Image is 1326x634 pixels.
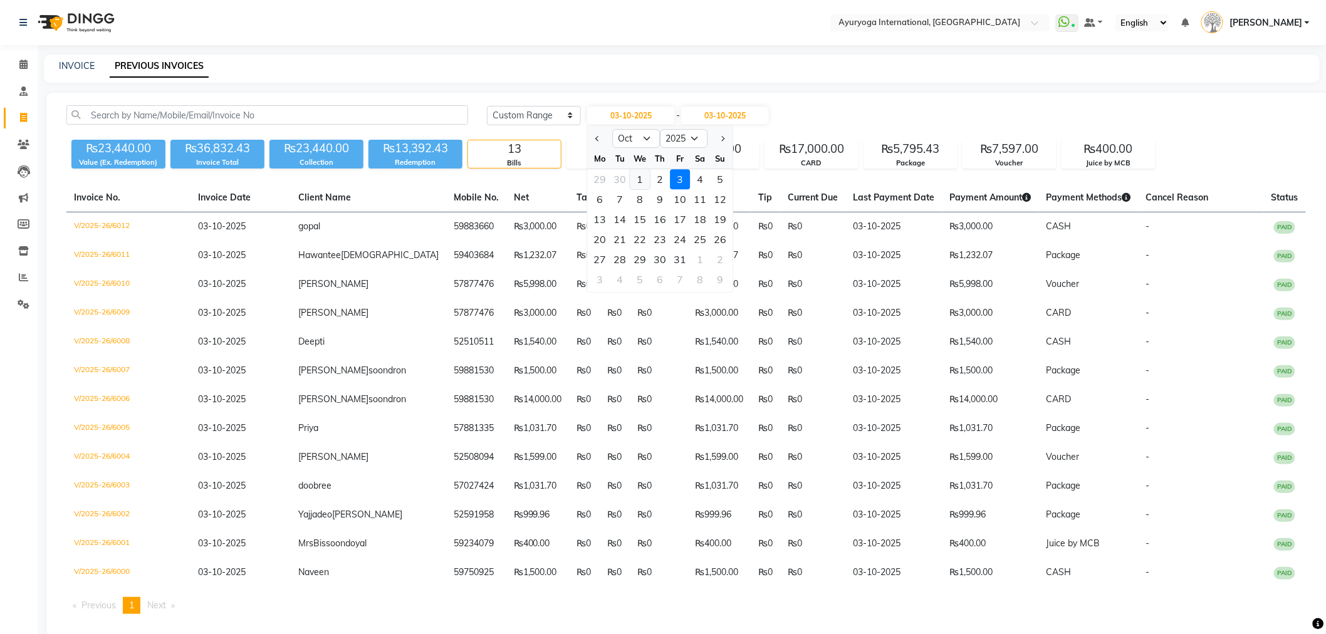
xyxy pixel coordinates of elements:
td: ₨0 [781,241,846,270]
span: [PERSON_NAME] [298,307,368,318]
td: V/2025-26/6003 [66,472,191,501]
td: ₨0 [600,414,630,443]
div: Th [650,148,670,169]
div: 1 [690,249,710,269]
td: 59881530 [446,356,506,385]
div: 21 [610,229,630,249]
td: V/2025-26/6005 [66,414,191,443]
div: Saturday, November 8, 2025 [690,269,710,289]
td: ₨0 [781,385,846,414]
td: 03-10-2025 [846,443,942,472]
span: - [1146,365,1150,376]
button: Previous month [592,128,603,148]
span: Deepti [298,336,325,347]
td: ₨0 [630,385,688,414]
td: ₨0 [630,472,688,501]
td: ₨0 [781,356,846,385]
img: logo [32,5,118,40]
span: Package [1047,249,1081,261]
div: 7 [670,269,690,289]
div: Monday, October 27, 2025 [590,249,610,269]
div: Wednesday, November 5, 2025 [630,269,650,289]
td: ₨0 [570,356,600,385]
a: PREVIOUS INVOICES [110,55,209,78]
td: ₨0 [570,212,600,242]
td: ₨0 [751,299,781,328]
div: Tu [610,148,630,169]
span: 03-10-2025 [198,278,246,289]
td: ₨3,000.00 [506,212,570,242]
div: 10 [670,189,690,209]
td: ₨14,000.00 [688,385,751,414]
td: 52510511 [446,328,506,356]
div: Su [710,148,730,169]
div: Wednesday, October 8, 2025 [630,189,650,209]
div: Voucher [963,158,1056,169]
div: 31 [670,249,690,269]
td: ₨0 [630,299,688,328]
td: 52508094 [446,443,506,472]
div: Thursday, October 2, 2025 [650,169,670,189]
td: 03-10-2025 [846,356,942,385]
td: ₨1,599.00 [942,443,1039,472]
td: 57877476 [446,270,506,299]
div: Sunday, October 5, 2025 [710,169,730,189]
td: ₨0 [570,443,600,472]
div: 1 [630,169,650,189]
span: 03-10-2025 [198,307,246,318]
span: Tip [759,192,773,203]
div: Redemption [368,157,462,168]
div: 9 [710,269,730,289]
td: ₨1,232.07 [506,241,570,270]
td: ₨1,540.00 [688,328,751,356]
span: Hawantee [298,249,341,261]
div: 5 [630,269,650,289]
div: Saturday, October 25, 2025 [690,229,710,249]
span: [PERSON_NAME] [1229,16,1302,29]
div: ₨17,000.00 [765,140,858,158]
div: 11 [690,189,710,209]
td: ₨1,500.00 [506,356,570,385]
span: Priya [298,422,318,434]
td: ₨1,540.00 [942,328,1039,356]
td: 59883660 [446,212,506,242]
span: PAID [1274,308,1295,320]
td: 57881335 [446,414,506,443]
span: Package [1047,365,1081,376]
span: CASH [1047,336,1072,347]
td: 03-10-2025 [846,212,942,242]
td: ₨0 [600,472,630,501]
td: ₨1,031.70 [506,414,570,443]
div: 28 [610,249,630,269]
td: ₨0 [600,328,630,356]
div: Sunday, November 9, 2025 [710,269,730,289]
td: 57027424 [446,472,506,501]
div: Thursday, October 23, 2025 [650,229,670,249]
span: 03-10-2025 [198,480,246,491]
div: 24 [670,229,690,249]
td: ₨0 [570,328,600,356]
span: soondron [368,365,406,376]
div: Value (Ex. Redemption) [71,157,165,168]
td: V/2025-26/6004 [66,443,191,472]
span: CARD [1047,393,1072,405]
span: CARD [1047,307,1072,318]
td: ₨1,031.70 [942,414,1039,443]
div: Sunday, October 19, 2025 [710,209,730,229]
div: Collection [269,157,363,168]
span: PAID [1274,365,1295,378]
div: 23 [650,229,670,249]
div: ₨23,440.00 [269,140,363,157]
td: V/2025-26/6009 [66,299,191,328]
span: Invoice No. [74,192,120,203]
input: Search by Name/Mobile/Email/Invoice No [66,105,468,125]
div: 15 [630,209,650,229]
div: 30 [610,169,630,189]
span: Cancel Reason [1146,192,1209,203]
td: ₨0 [751,270,781,299]
span: - [1146,278,1150,289]
div: Tuesday, September 30, 2025 [610,169,630,189]
td: ₨0 [570,501,600,529]
div: 9 [650,189,670,209]
span: - [1146,393,1150,405]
